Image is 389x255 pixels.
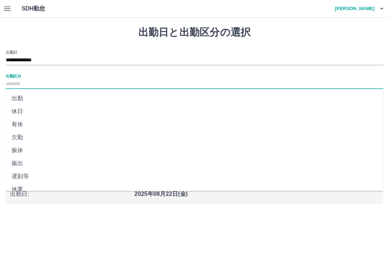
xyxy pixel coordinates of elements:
[6,131,383,144] li: 欠勤
[6,170,383,183] li: 遅刻等
[6,183,383,196] li: 休業
[6,92,383,105] li: 出勤
[6,157,383,170] li: 振出
[10,190,130,198] p: 出勤日 :
[134,191,188,197] b: 2025年08月22日(金)
[6,73,21,79] label: 出勤区分
[6,144,383,157] li: 振休
[6,105,383,118] li: 休日
[6,26,383,39] h1: 出勤日と出勤区分の選択
[6,49,17,55] label: 出勤日
[6,118,383,131] li: 有休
